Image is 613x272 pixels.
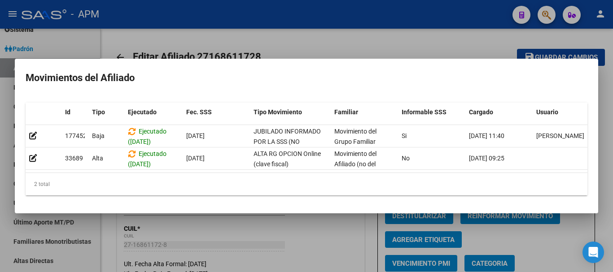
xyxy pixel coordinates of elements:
span: Familiar [334,108,358,116]
span: Baja [92,132,105,139]
h2: Movimientos del Afiliado [26,69,587,86]
span: Alta [92,155,103,162]
span: JUBILADO INFORMADO POR LA SSS (NO PENSIONADO) [254,128,321,155]
span: Movimiento del Grupo Familiar [334,128,377,145]
span: [PERSON_NAME] [536,132,584,139]
datatable-header-cell: Familiar [331,103,398,122]
datatable-header-cell: Usuario [533,103,600,122]
span: Si [402,132,407,139]
datatable-header-cell: Tipo Movimiento [250,103,331,122]
span: [DATE] 09:25 [469,155,504,162]
span: Cargado [469,108,493,116]
span: Movimiento del Afiliado (no del grupo) [334,150,377,178]
div: 2 total [26,173,587,195]
span: Ejecutado [128,108,157,116]
datatable-header-cell: Informable SSS [398,103,465,122]
span: [DATE] [186,132,205,139]
span: Usuario [536,108,558,116]
span: Id [65,108,70,116]
span: Tipo Movimiento [254,108,302,116]
span: 177452 [65,132,87,139]
span: ALTA RG OPCION Online (clave fiscal) [254,150,321,168]
datatable-header-cell: Cargado [465,103,533,122]
datatable-header-cell: Tipo [88,103,124,122]
span: Tipo [92,108,105,116]
span: 33689 [65,155,83,162]
div: Open Intercom Messenger [582,242,604,263]
span: [DATE] [186,155,205,162]
span: Ejecutado ([DATE]) [128,128,166,145]
span: Fec. SSS [186,108,212,116]
span: [DATE] 11:40 [469,132,504,139]
datatable-header-cell: Id [61,103,88,122]
span: No [402,155,410,162]
datatable-header-cell: Fec. SSS [183,103,250,122]
span: Informable SSS [402,108,447,116]
datatable-header-cell: Ejecutado [124,103,183,122]
span: Ejecutado ([DATE]) [128,150,166,168]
